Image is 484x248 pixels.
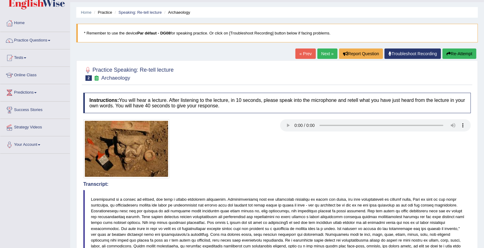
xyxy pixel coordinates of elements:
blockquote: * Remember to use the device for speaking practice. Or click on [Troubleshoot Recording] button b... [76,24,478,42]
a: Next » [317,49,338,59]
li: Practice [92,9,112,15]
a: Tests [0,49,70,65]
h2: Practice Speaking: Re-tell lecture [83,66,174,81]
a: Predictions [0,84,70,99]
a: « Prev [295,49,316,59]
span: 2 [85,75,92,81]
button: Report Question [339,49,383,59]
a: Success Stories [0,102,70,117]
b: Par défaut - DG08 [137,31,171,35]
a: Your Account [0,136,70,152]
a: Speaking: Re-tell lecture [118,10,162,15]
a: Home [81,10,92,15]
small: Archaeology [101,75,130,81]
a: Strategy Videos [0,119,70,134]
small: Exam occurring question [93,75,100,81]
h4: Transcript: [83,182,471,187]
li: Archaeology [163,9,190,15]
a: Troubleshoot Recording [385,49,441,59]
button: Re-Attempt [442,49,476,59]
a: Online Class [0,67,70,82]
b: Instructions: [89,98,119,103]
h4: You will hear a lecture. After listening to the lecture, in 10 seconds, please speak into the mic... [83,93,471,113]
a: Home [0,15,70,30]
a: Practice Questions [0,32,70,47]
